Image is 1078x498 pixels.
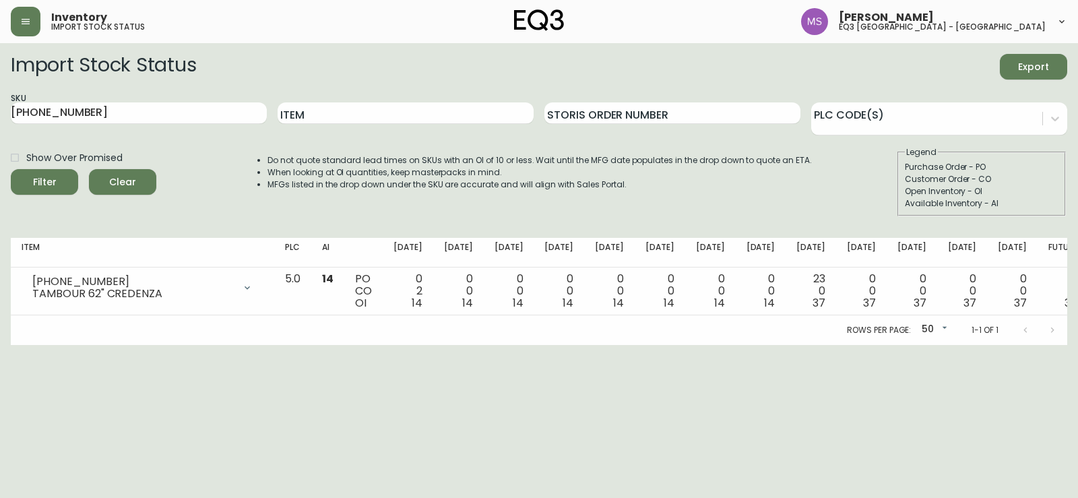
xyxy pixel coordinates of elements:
div: 50 [916,319,950,341]
span: 14 [412,295,422,311]
div: 0 0 [1048,273,1077,309]
span: 37 [813,295,825,311]
div: Available Inventory - AI [905,197,1058,210]
span: 14 [322,271,334,286]
span: OI [355,295,367,311]
img: logo [514,9,564,31]
span: Clear [100,174,146,191]
span: Inventory [51,12,107,23]
th: [DATE] [685,238,736,268]
span: 14 [462,295,473,311]
div: TAMBOUR 62" CREDENZA [32,288,234,300]
p: 1-1 of 1 [972,324,998,336]
th: [DATE] [383,238,433,268]
div: PO CO [355,273,372,309]
button: Filter [11,169,78,195]
legend: Legend [905,146,938,158]
div: [PHONE_NUMBER]TAMBOUR 62" CREDENZA [22,273,263,303]
div: 0 0 [747,273,775,309]
span: 37 [914,295,926,311]
th: [DATE] [484,238,534,268]
div: [PHONE_NUMBER] [32,276,234,288]
li: Do not quote standard lead times on SKUs with an OI of 10 or less. Wait until the MFG date popula... [267,154,812,166]
div: 23 0 [796,273,825,309]
th: [DATE] [584,238,635,268]
li: MFGs listed in the drop down under the SKU are accurate and will align with Sales Portal. [267,179,812,191]
th: PLC [274,238,311,268]
li: When looking at OI quantities, keep masterpacks in mind. [267,166,812,179]
th: AI [311,238,344,268]
div: 0 0 [495,273,524,309]
div: Filter [33,174,57,191]
span: 14 [513,295,524,311]
th: [DATE] [836,238,887,268]
div: Purchase Order - PO [905,161,1058,173]
td: 5.0 [274,268,311,315]
span: 37 [1014,295,1027,311]
div: 0 0 [897,273,926,309]
span: 14 [664,295,674,311]
div: 0 0 [847,273,876,309]
th: [DATE] [887,238,937,268]
span: [PERSON_NAME] [839,12,934,23]
th: [DATE] [937,238,988,268]
th: [DATE] [433,238,484,268]
div: 0 0 [444,273,473,309]
span: 14 [714,295,725,311]
span: Export [1011,59,1056,75]
div: 0 0 [595,273,624,309]
th: Item [11,238,274,268]
span: 37 [963,295,976,311]
span: Show Over Promised [26,151,123,165]
th: [DATE] [534,238,584,268]
div: 0 2 [393,273,422,309]
div: 0 0 [696,273,725,309]
div: Open Inventory - OI [905,185,1058,197]
span: 37 [1065,295,1077,311]
th: [DATE] [635,238,685,268]
p: Rows per page: [847,324,911,336]
img: 1b6e43211f6f3cc0b0729c9049b8e7af [801,8,828,35]
div: 0 0 [998,273,1027,309]
span: 14 [764,295,775,311]
span: 14 [563,295,573,311]
th: [DATE] [786,238,836,268]
div: 0 0 [544,273,573,309]
button: Clear [89,169,156,195]
span: 37 [863,295,876,311]
div: 0 0 [645,273,674,309]
th: [DATE] [987,238,1038,268]
div: 0 0 [948,273,977,309]
h2: Import Stock Status [11,54,196,80]
button: Export [1000,54,1067,80]
div: Customer Order - CO [905,173,1058,185]
h5: import stock status [51,23,145,31]
h5: eq3 [GEOGRAPHIC_DATA] - [GEOGRAPHIC_DATA] [839,23,1046,31]
span: 14 [613,295,624,311]
th: [DATE] [736,238,786,268]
